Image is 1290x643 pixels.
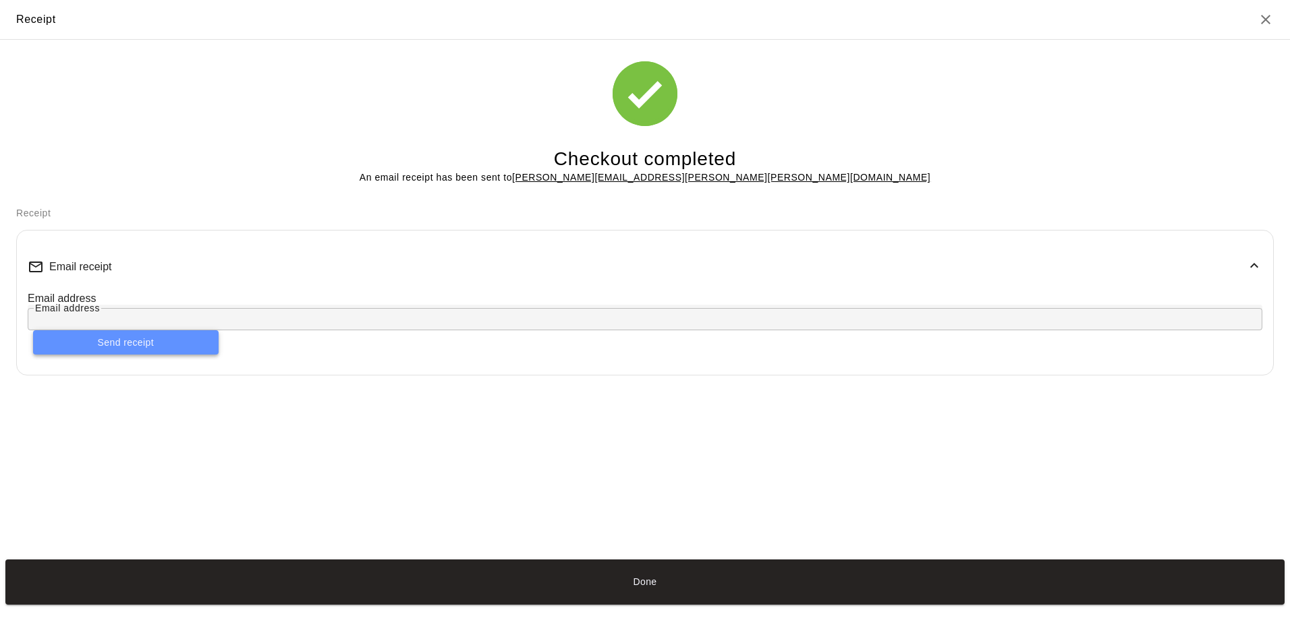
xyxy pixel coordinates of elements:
[1258,11,1274,28] button: Close
[28,293,96,304] label: Email address
[49,261,111,273] span: Email receipt
[554,148,736,171] h4: Checkout completed
[33,330,219,355] button: Send receipt
[5,559,1285,605] button: Done
[16,11,56,28] div: Receipt
[16,206,1274,220] p: Receipt
[512,172,930,183] u: [PERSON_NAME][EMAIL_ADDRESS][PERSON_NAME][PERSON_NAME][DOMAIN_NAME]
[360,171,931,185] p: An email receipt has been sent to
